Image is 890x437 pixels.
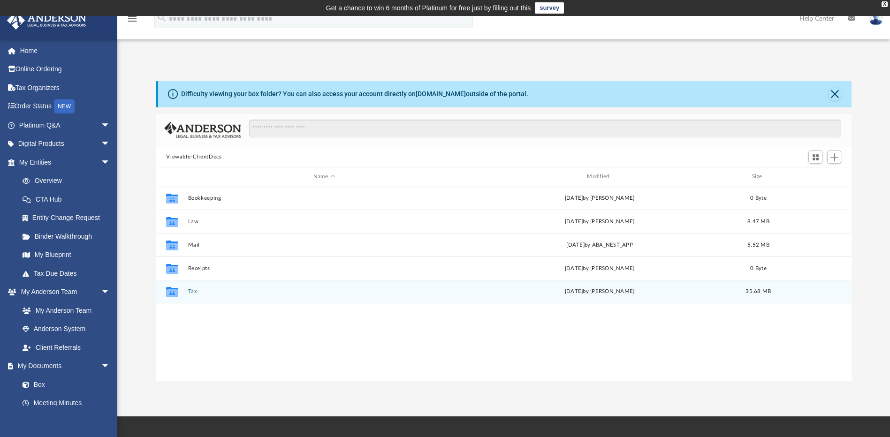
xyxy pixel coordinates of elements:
[13,375,115,394] a: Box
[7,357,120,376] a: My Documentsarrow_drop_down
[827,151,841,164] button: Add
[188,242,460,248] button: Mail
[127,18,138,24] a: menu
[751,196,767,201] span: 0 Byte
[416,90,466,98] a: [DOMAIN_NAME]
[882,1,888,7] div: close
[829,88,842,101] button: Close
[13,190,124,209] a: CTA Hub
[464,173,736,181] div: Modified
[101,153,120,172] span: arrow_drop_down
[101,283,120,302] span: arrow_drop_down
[127,13,138,24] i: menu
[7,41,124,60] a: Home
[7,283,120,301] a: My Anderson Teamarrow_drop_down
[7,78,124,97] a: Tax Organizers
[7,135,124,153] a: Digital Productsarrow_drop_down
[249,120,841,137] input: Search files and folders
[101,357,120,376] span: arrow_drop_down
[101,135,120,154] span: arrow_drop_down
[188,173,460,181] div: Name
[13,209,124,227] a: Entity Change Request
[464,264,736,273] div: [DATE] by [PERSON_NAME]
[7,116,124,135] a: Platinum Q&Aarrow_drop_down
[747,219,769,224] span: 8.47 MB
[54,99,75,113] div: NEW
[13,301,115,320] a: My Anderson Team
[7,60,124,79] a: Online Ordering
[188,195,460,201] button: Bookkeeping
[464,194,736,203] div: [DATE] by [PERSON_NAME]
[13,227,124,246] a: Binder Walkthrough
[740,173,777,181] div: Size
[464,288,736,296] div: [DATE] by [PERSON_NAME]
[13,246,120,264] a: My Blueprint
[160,173,183,181] div: id
[869,12,883,25] img: User Pic
[4,11,89,30] img: Anderson Advisors Platinum Portal
[464,218,736,226] div: [DATE] by [PERSON_NAME]
[326,2,531,14] div: Get a chance to win 6 months of Platinum for free just by filling out this
[746,289,771,294] span: 35.68 MB
[13,320,120,339] a: Anderson System
[13,338,120,357] a: Client Referrals
[13,264,124,283] a: Tax Due Dates
[156,186,851,380] div: grid
[464,241,736,249] div: [DATE] by ABA_NEST_APP
[188,265,460,271] button: Receipts
[13,394,120,413] a: Meeting Minutes
[7,97,124,116] a: Order StatusNEW
[101,116,120,135] span: arrow_drop_down
[181,89,528,99] div: Difficulty viewing your box folder? You can also access your account directly on outside of the p...
[188,218,460,225] button: Law
[535,2,564,14] a: survey
[157,13,167,23] i: search
[782,173,847,181] div: id
[13,172,124,190] a: Overview
[7,153,124,172] a: My Entitiesarrow_drop_down
[751,266,767,271] span: 0 Byte
[166,153,221,161] button: Viewable-ClientDocs
[747,242,769,248] span: 5.52 MB
[188,289,460,295] button: Tax
[808,151,822,164] button: Switch to Grid View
